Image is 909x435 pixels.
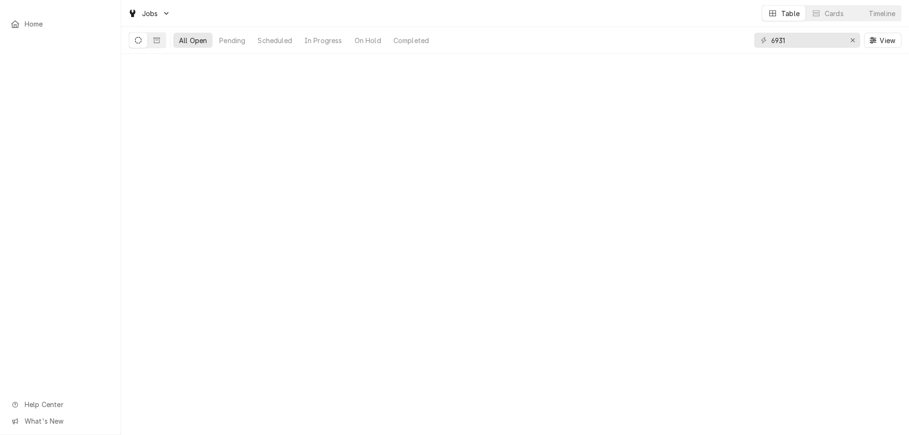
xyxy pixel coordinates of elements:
[781,9,800,18] div: Table
[825,9,844,18] div: Cards
[25,19,110,29] span: Home
[6,16,115,32] a: Home
[179,36,207,45] div: All Open
[258,36,292,45] div: Scheduled
[6,413,115,429] a: Go to What's New
[869,9,895,18] div: Timeline
[124,6,174,21] a: Go to Jobs
[864,33,901,48] button: View
[25,399,109,409] span: Help Center
[878,36,897,45] span: View
[771,33,842,48] input: Keyword search
[845,33,860,48] button: Erase input
[6,397,115,412] a: Go to Help Center
[219,36,245,45] div: Pending
[304,36,342,45] div: In Progress
[142,9,158,18] span: Jobs
[355,36,381,45] div: On Hold
[393,36,429,45] div: Completed
[25,416,109,426] span: What's New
